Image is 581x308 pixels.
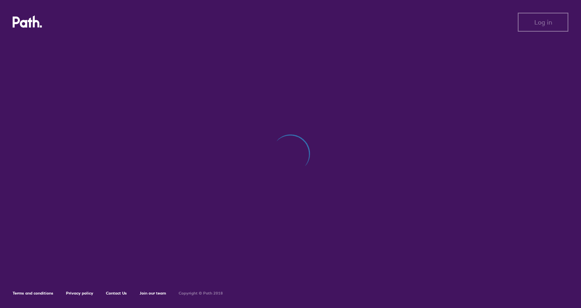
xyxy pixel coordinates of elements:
[66,291,93,296] a: Privacy policy
[534,19,552,26] span: Log in
[13,291,53,296] a: Terms and conditions
[518,13,568,32] button: Log in
[140,291,166,296] a: Join our team
[179,291,223,296] h6: Copyright © Path 2018
[106,291,127,296] a: Contact Us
